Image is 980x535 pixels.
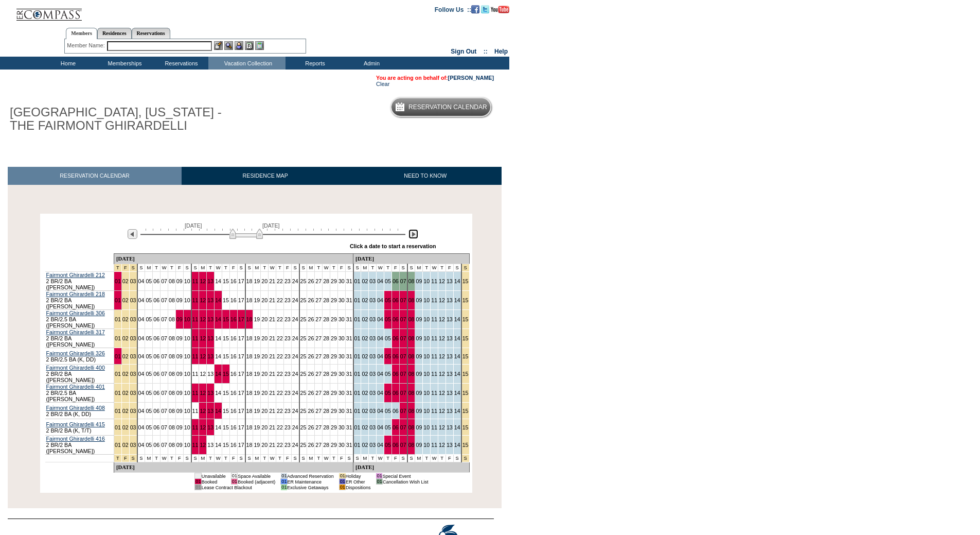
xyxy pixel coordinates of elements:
a: 16 [230,278,237,284]
a: 01 [354,371,361,377]
a: 04 [138,297,145,303]
a: 09 [176,316,183,322]
a: 13 [447,335,453,341]
a: 30 [338,371,345,377]
a: 16 [230,353,237,359]
a: 08 [169,316,175,322]
a: 03 [130,335,136,341]
a: 31 [346,278,352,284]
a: 20 [261,353,268,359]
a: 15 [223,335,229,341]
a: 20 [261,335,268,341]
a: 27 [315,278,322,284]
a: 17 [238,353,244,359]
a: 21 [269,353,275,359]
a: 09 [176,371,183,377]
a: 03 [369,316,376,322]
a: 14 [215,335,221,341]
a: 21 [269,316,275,322]
a: 20 [261,297,268,303]
a: 04 [377,316,383,322]
a: Become our fan on Facebook [471,6,479,12]
a: 05 [385,316,391,322]
a: 25 [300,335,307,341]
a: Fairmont Ghirardelli 218 [46,291,105,297]
a: 24 [292,371,298,377]
a: 12 [439,297,445,303]
a: 01 [115,335,121,341]
a: 11 [192,278,199,284]
a: 14 [215,353,221,359]
a: Fairmont Ghirardelli 317 [46,329,105,335]
a: 06 [393,335,399,341]
a: 24 [292,297,298,303]
a: 31 [346,335,352,341]
a: 07 [161,316,167,322]
a: RESIDENCE MAP [182,167,349,185]
a: 10 [184,335,190,341]
a: 22 [277,297,283,303]
a: 11 [431,297,437,303]
a: 10 [423,278,430,284]
a: 16 [230,316,237,322]
a: 29 [331,316,337,322]
a: 30 [338,335,345,341]
a: 03 [369,353,376,359]
a: Fairmont Ghirardelli 326 [46,350,105,356]
a: 08 [169,297,175,303]
a: 08 [408,297,415,303]
a: 18 [246,297,253,303]
a: 28 [323,316,329,322]
a: 12 [200,316,206,322]
a: 24 [292,335,298,341]
a: Sign Out [451,48,476,55]
a: [PERSON_NAME] [448,75,494,81]
a: 12 [200,353,206,359]
a: 18 [246,371,253,377]
img: Subscribe to our YouTube Channel [491,6,509,13]
a: 15 [223,371,229,377]
a: 09 [416,278,422,284]
a: 08 [408,316,415,322]
a: 10 [184,278,190,284]
a: 07 [161,297,167,303]
a: 11 [192,353,199,359]
a: 08 [169,335,175,341]
a: 12 [439,335,445,341]
a: 10 [184,297,190,303]
a: 11 [431,278,437,284]
a: 11 [192,316,199,322]
a: 12 [439,316,445,322]
a: Members [66,28,97,39]
a: 23 [284,353,291,359]
a: 03 [130,316,136,322]
a: 19 [254,278,260,284]
a: 09 [176,297,183,303]
a: Help [494,48,508,55]
a: 01 [354,278,361,284]
img: Impersonate [235,41,243,50]
a: 07 [400,353,406,359]
a: 25 [300,278,307,284]
a: 07 [161,371,167,377]
a: Fairmont Ghirardelli 306 [46,310,105,316]
a: 04 [377,278,383,284]
a: 28 [323,353,329,359]
a: 02 [122,335,129,341]
a: 05 [146,353,152,359]
a: 19 [254,335,260,341]
a: 07 [161,353,167,359]
a: 10 [423,353,430,359]
a: 24 [292,316,298,322]
a: 06 [153,371,159,377]
a: 09 [416,297,422,303]
a: 23 [284,316,291,322]
a: 04 [377,353,383,359]
a: 31 [346,316,352,322]
a: 15 [223,297,229,303]
a: 06 [153,278,159,284]
a: 21 [269,297,275,303]
a: 05 [146,335,152,341]
a: 26 [308,316,314,322]
a: 20 [261,316,268,322]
